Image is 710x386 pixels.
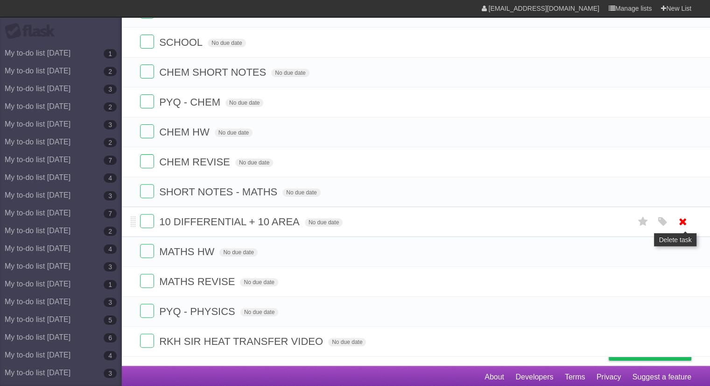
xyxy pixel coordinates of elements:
[104,120,117,129] b: 3
[485,368,504,386] a: About
[104,191,117,200] b: 3
[140,124,154,138] label: Done
[5,23,61,40] div: Flask
[633,368,691,386] a: Suggest a feature
[628,344,687,360] span: Buy me a coffee
[140,64,154,79] label: Done
[515,368,553,386] a: Developers
[104,369,117,378] b: 3
[159,246,217,257] span: MATHS HW
[104,138,117,147] b: 2
[104,280,117,289] b: 1
[104,298,117,307] b: 3
[159,96,223,108] span: PYQ - CHEM
[235,158,273,167] span: No due date
[140,244,154,258] label: Done
[565,368,585,386] a: Terms
[159,66,268,78] span: CHEM SHORT NOTES
[159,126,212,138] span: CHEM HW
[104,173,117,183] b: 4
[159,276,237,287] span: MATHS REVISE
[159,36,205,48] span: SCHOOL
[305,218,343,227] span: No due date
[240,308,278,316] span: No due date
[208,39,246,47] span: No due date
[104,156,117,165] b: 7
[104,209,117,218] b: 7
[159,186,280,198] span: SHORT NOTES - MATHS
[104,227,117,236] b: 2
[328,338,366,346] span: No due date
[104,49,117,58] b: 1
[159,216,302,228] span: 10 DIFFERENTIAL + 10 AREA
[104,244,117,254] b: 4
[140,154,154,168] label: Done
[159,306,238,317] span: PYQ - PHYSICS
[240,278,278,286] span: No due date
[104,333,117,343] b: 6
[104,262,117,272] b: 3
[140,94,154,108] label: Done
[140,304,154,318] label: Done
[225,99,263,107] span: No due date
[140,184,154,198] label: Done
[140,274,154,288] label: Done
[159,336,325,347] span: RKH SIR HEAT TRANSFER VIDEO
[140,35,154,49] label: Done
[104,102,117,112] b: 2
[597,368,621,386] a: Privacy
[219,248,257,257] span: No due date
[104,351,117,360] b: 4
[104,85,117,94] b: 3
[282,188,320,197] span: No due date
[104,315,117,325] b: 5
[215,129,253,137] span: No due date
[159,156,232,168] span: CHEM REVISE
[271,69,309,77] span: No due date
[634,214,652,229] label: Star task
[140,334,154,348] label: Done
[104,67,117,76] b: 2
[140,214,154,228] label: Done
